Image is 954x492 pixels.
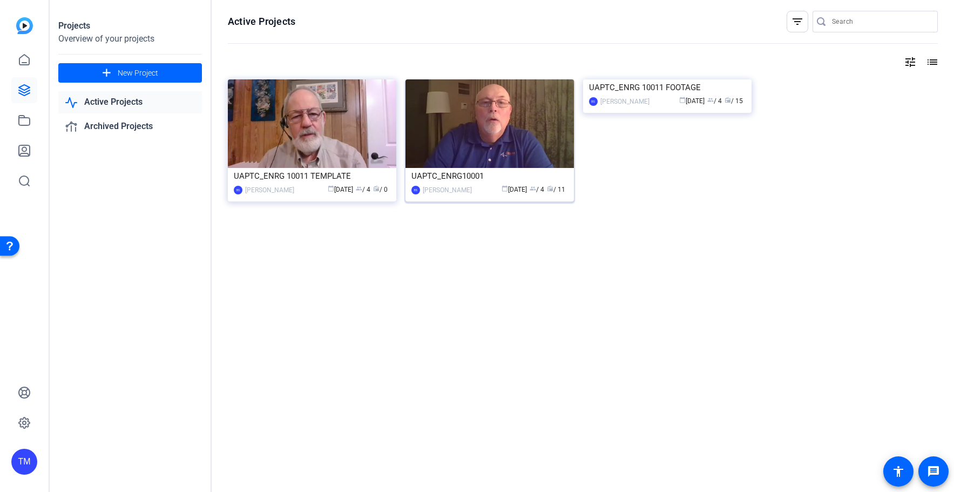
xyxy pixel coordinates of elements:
span: / 15 [725,97,743,105]
mat-icon: add [100,66,113,80]
mat-icon: filter_list [791,15,804,28]
div: UAPTC_ENRG10001 [411,168,568,184]
mat-icon: list [925,56,938,69]
img: blue-gradient.svg [16,17,33,34]
span: [DATE] [679,97,705,105]
span: / 11 [547,186,565,193]
span: radio [725,97,731,103]
span: calendar_today [679,97,686,103]
div: [PERSON_NAME] [423,185,472,196]
span: [DATE] [502,186,527,193]
mat-icon: accessibility [892,465,905,478]
div: BS [411,186,420,194]
div: Overview of your projects [58,32,202,45]
div: [PERSON_NAME] [600,96,649,107]
div: Projects [58,19,202,32]
mat-icon: tune [904,56,917,69]
span: group [707,97,714,103]
span: / 4 [356,186,370,193]
div: BS [234,186,242,194]
mat-icon: message [927,465,940,478]
div: [PERSON_NAME] [245,185,294,196]
span: radio [547,185,553,192]
div: UAPTC_ENRG 10011 FOOTAGE [589,79,746,96]
div: UAPTC_ENRG 10011 TEMPLATE [234,168,390,184]
input: Search [832,15,929,28]
span: New Project [118,68,158,79]
span: radio [373,185,380,192]
button: New Project [58,63,202,83]
span: calendar_today [502,185,508,192]
span: [DATE] [328,186,353,193]
span: / 0 [373,186,388,193]
h1: Active Projects [228,15,295,28]
a: Active Projects [58,91,202,113]
a: Archived Projects [58,116,202,138]
span: calendar_today [328,185,334,192]
span: group [356,185,362,192]
span: / 4 [530,186,544,193]
span: / 4 [707,97,722,105]
span: group [530,185,536,192]
div: TM [11,449,37,475]
div: BS [589,97,598,106]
